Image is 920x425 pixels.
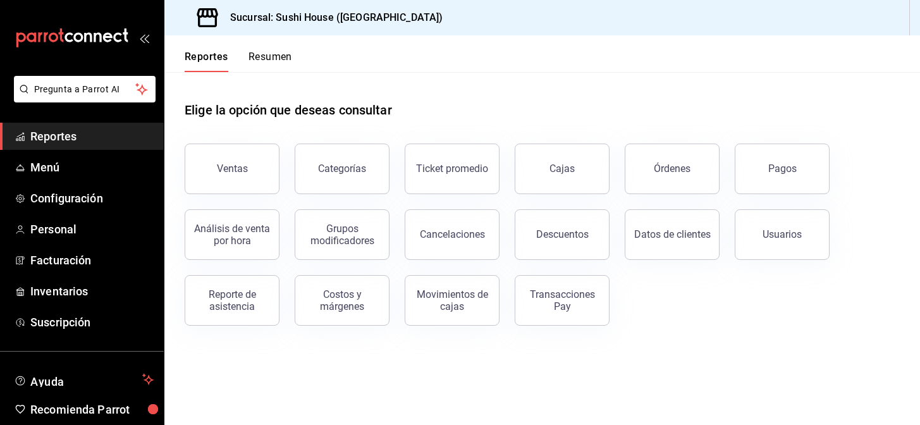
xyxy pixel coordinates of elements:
[515,209,610,260] button: Descuentos
[523,288,601,312] div: Transacciones Pay
[248,51,292,72] button: Resumen
[549,163,575,175] div: Cajas
[185,51,228,72] button: Reportes
[295,209,389,260] button: Grupos modificadores
[185,275,279,326] button: Reporte de asistencia
[139,33,149,43] button: open_drawer_menu
[536,228,589,240] div: Descuentos
[303,288,381,312] div: Costos y márgenes
[30,283,154,300] span: Inventarios
[515,144,610,194] button: Cajas
[30,252,154,269] span: Facturación
[416,163,488,175] div: Ticket promedio
[420,228,485,240] div: Cancelaciones
[34,83,136,96] span: Pregunta a Parrot AI
[318,163,366,175] div: Categorías
[220,10,443,25] h3: Sucursal: Sushi House ([GEOGRAPHIC_DATA])
[768,163,797,175] div: Pagos
[295,275,389,326] button: Costos y márgenes
[9,92,156,105] a: Pregunta a Parrot AI
[413,288,491,312] div: Movimientos de cajas
[14,76,156,102] button: Pregunta a Parrot AI
[217,163,248,175] div: Ventas
[30,190,154,207] span: Configuración
[295,144,389,194] button: Categorías
[625,144,720,194] button: Órdenes
[625,209,720,260] button: Datos de clientes
[654,163,690,175] div: Órdenes
[30,221,154,238] span: Personal
[30,372,137,387] span: Ayuda
[30,128,154,145] span: Reportes
[405,144,500,194] button: Ticket promedio
[30,314,154,331] span: Suscripción
[405,209,500,260] button: Cancelaciones
[193,288,271,312] div: Reporte de asistencia
[185,144,279,194] button: Ventas
[515,275,610,326] button: Transacciones Pay
[735,209,830,260] button: Usuarios
[185,51,292,72] div: navigation tabs
[634,228,711,240] div: Datos de clientes
[30,401,154,418] span: Recomienda Parrot
[185,209,279,260] button: Análisis de venta por hora
[763,228,802,240] div: Usuarios
[405,275,500,326] button: Movimientos de cajas
[185,101,392,120] h1: Elige la opción que deseas consultar
[30,159,154,176] span: Menú
[735,144,830,194] button: Pagos
[303,223,381,247] div: Grupos modificadores
[193,223,271,247] div: Análisis de venta por hora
